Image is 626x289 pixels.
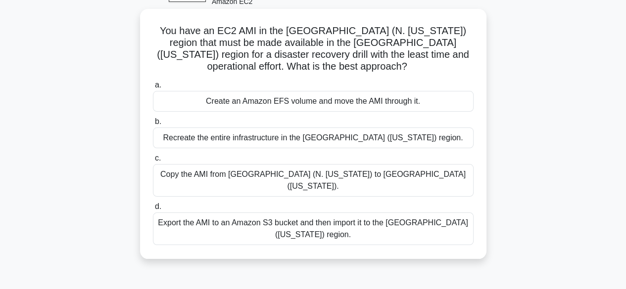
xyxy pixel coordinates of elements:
[153,127,474,148] div: Recreate the entire infrastructure in the [GEOGRAPHIC_DATA] ([US_STATE]) region.
[153,164,474,197] div: Copy the AMI from [GEOGRAPHIC_DATA] (N. [US_STATE]) to [GEOGRAPHIC_DATA] ([US_STATE]).
[152,25,475,73] h5: You have an EC2 AMI in the [GEOGRAPHIC_DATA] (N. [US_STATE]) region that must be made available i...
[153,212,474,245] div: Export the AMI to an Amazon S3 bucket and then import it to the [GEOGRAPHIC_DATA] ([US_STATE]) re...
[155,117,161,125] span: b.
[155,202,161,210] span: d.
[155,81,161,89] span: a.
[155,154,161,162] span: c.
[153,91,474,112] div: Create an Amazon EFS volume and move the AMI through it.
